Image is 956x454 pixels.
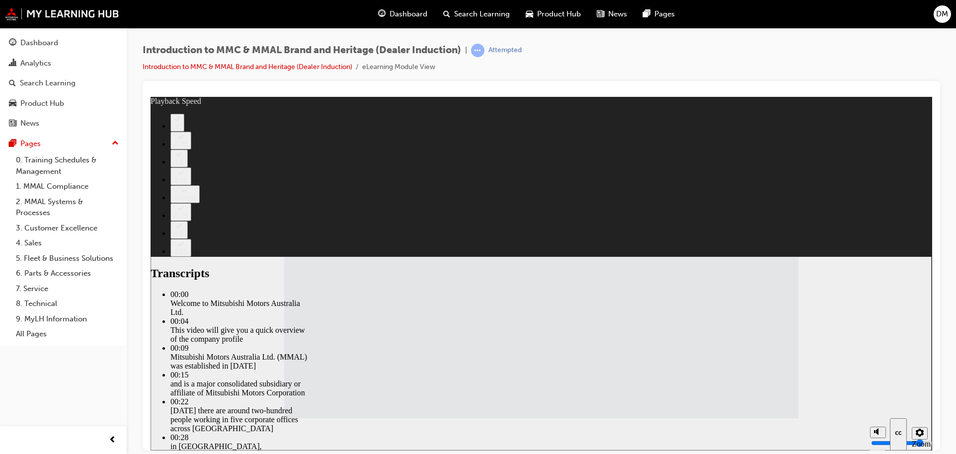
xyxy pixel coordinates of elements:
span: pages-icon [9,140,16,149]
span: chart-icon [9,59,16,68]
span: News [608,8,627,20]
button: Pages [4,135,123,153]
a: Product Hub [4,94,123,113]
span: Dashboard [390,8,427,20]
div: 00:28 [20,336,159,345]
a: 3. Customer Excellence [12,221,123,236]
div: News [20,118,39,129]
a: 0. Training Schedules & Management [12,152,123,179]
span: Introduction to MMC & MMAL Brand and Heritage (Dealer Induction) [143,45,461,56]
a: 1. MMAL Compliance [12,179,123,194]
img: mmal [5,7,119,20]
span: | [465,45,467,56]
span: pages-icon [643,8,650,20]
div: Analytics [20,58,51,69]
div: in [GEOGRAPHIC_DATA], [GEOGRAPHIC_DATA], [GEOGRAPHIC_DATA], [GEOGRAPHIC_DATA] and [GEOGRAPHIC_DATA] [20,345,159,390]
a: 8. Technical [12,296,123,311]
button: 2 [20,17,34,35]
div: Dashboard [20,37,58,49]
span: car-icon [9,99,16,108]
a: 7. Service [12,281,123,297]
div: Attempted [488,46,522,55]
button: DM [934,5,951,23]
div: Pages [20,138,41,150]
span: DM [937,8,949,20]
a: car-iconProduct Hub [518,4,589,24]
a: pages-iconPages [635,4,683,24]
a: Analytics [4,54,123,73]
div: 2 [24,26,30,33]
a: 9. MyLH Information [12,311,123,327]
a: search-iconSearch Learning [435,4,518,24]
a: news-iconNews [589,4,635,24]
span: news-icon [9,119,16,128]
a: Introduction to MMC & MMAL Brand and Heritage (Dealer Induction) [143,63,352,71]
a: 2. MMAL Systems & Processes [12,194,123,221]
span: search-icon [9,79,16,88]
li: eLearning Module View [362,62,435,73]
a: 5. Fleet & Business Solutions [12,251,123,266]
span: news-icon [597,8,604,20]
span: guage-icon [378,8,386,20]
a: Dashboard [4,34,123,52]
span: car-icon [526,8,533,20]
a: guage-iconDashboard [370,4,435,24]
span: prev-icon [109,434,117,447]
a: All Pages [12,326,123,342]
a: 4. Sales [12,235,123,251]
div: Search Learning [20,77,76,89]
span: Product Hub [537,8,581,20]
span: up-icon [112,137,119,150]
span: learningRecordVerb_ATTEMPT-icon [471,44,484,57]
button: DashboardAnalyticsSearch LearningProduct HubNews [4,32,123,135]
a: Search Learning [4,74,123,92]
span: search-icon [443,8,450,20]
a: 6. Parts & Accessories [12,266,123,281]
a: News [4,114,123,133]
span: Pages [654,8,675,20]
div: Product Hub [20,98,64,109]
span: guage-icon [9,39,16,48]
span: Search Learning [454,8,510,20]
div: [DATE] there are around two-hundred people working in five corporate offices across [GEOGRAPHIC_D... [20,309,159,336]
